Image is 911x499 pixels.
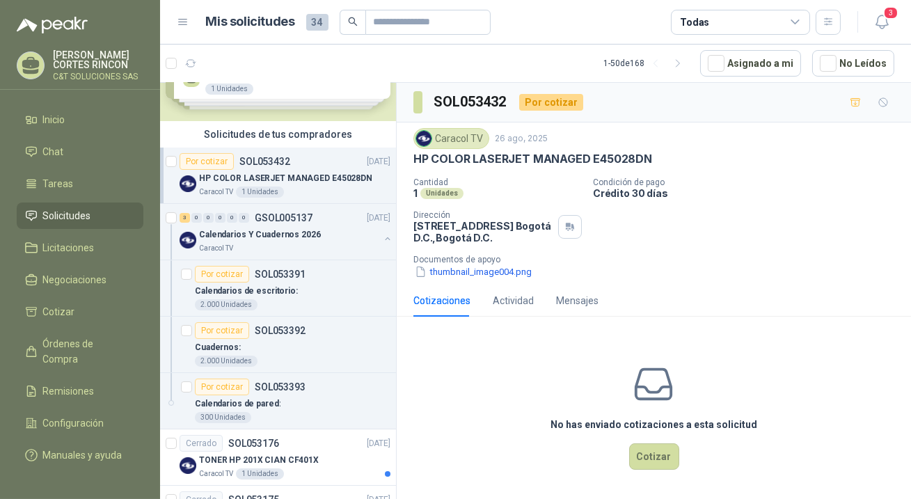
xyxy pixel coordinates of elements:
[160,121,396,148] div: Solicitudes de tus compradores
[195,322,249,339] div: Por cotizar
[413,187,418,199] p: 1
[367,212,390,225] p: [DATE]
[43,272,107,287] span: Negociaciones
[239,213,249,223] div: 0
[869,10,894,35] button: 3
[629,443,679,470] button: Cotizar
[195,412,251,423] div: 300 Unidades
[17,331,143,372] a: Órdenes de Compra
[53,50,143,70] p: [PERSON_NAME] CORTES RINCON
[180,153,234,170] div: Por cotizar
[348,17,358,26] span: search
[160,148,396,204] a: Por cotizarSOL053432[DATE] Company LogoHP COLOR LASERJET MANAGED E45028DNCaracol TV1 Unidades
[43,240,95,255] span: Licitaciones
[367,437,390,450] p: [DATE]
[215,213,225,223] div: 0
[227,213,237,223] div: 0
[413,128,489,149] div: Caracol TV
[180,232,196,248] img: Company Logo
[195,266,249,283] div: Por cotizar
[43,415,104,431] span: Configuración
[43,336,130,367] span: Órdenes de Compra
[17,106,143,133] a: Inicio
[199,228,321,241] p: Calendarios Y Cuadernos 2026
[180,175,196,192] img: Company Logo
[593,177,905,187] p: Condición de pago
[195,299,258,310] div: 2.000 Unidades
[593,187,905,199] p: Crédito 30 días
[43,144,64,159] span: Chat
[17,442,143,468] a: Manuales y ayuda
[413,220,553,244] p: [STREET_ADDRESS] Bogotá D.C. , Bogotá D.C.
[160,429,396,486] a: CerradoSOL053176[DATE] Company LogoTONER HP 201X CIAN CF401XCaracol TV1 Unidades
[603,52,689,74] div: 1 - 50 de 168
[255,213,312,223] p: GSOL005137
[228,438,279,448] p: SOL053176
[199,187,233,198] p: Caracol TV
[413,255,905,264] p: Documentos de apoyo
[17,171,143,197] a: Tareas
[195,341,241,354] p: Cuadernos:
[17,378,143,404] a: Remisiones
[180,213,190,223] div: 3
[413,264,533,279] button: thumbnail_image004.png
[413,210,553,220] p: Dirección
[180,435,223,452] div: Cerrado
[191,213,202,223] div: 0
[195,397,280,411] p: Calendarios de pared:
[680,15,709,30] div: Todas
[413,152,652,166] p: HP COLOR LASERJET MANAGED E45028DN
[434,91,508,113] h3: SOL053432
[160,317,396,373] a: Por cotizarSOL053392Cuadernos:2.000 Unidades
[160,373,396,429] a: Por cotizarSOL053393Calendarios de pared:300 Unidades
[180,457,196,474] img: Company Logo
[43,176,74,191] span: Tareas
[306,14,328,31] span: 34
[367,155,390,168] p: [DATE]
[195,379,249,395] div: Por cotizar
[812,50,894,77] button: No Leídos
[416,131,431,146] img: Company Logo
[199,454,319,467] p: TONER HP 201X CIAN CF401X
[255,326,306,335] p: SOL053392
[493,293,534,308] div: Actividad
[17,17,88,33] img: Logo peakr
[236,187,284,198] div: 1 Unidades
[195,356,258,367] div: 2.000 Unidades
[17,267,143,293] a: Negociaciones
[43,447,122,463] span: Manuales y ayuda
[700,50,801,77] button: Asignado a mi
[203,213,214,223] div: 0
[199,172,372,185] p: HP COLOR LASERJET MANAGED E45028DN
[180,209,393,254] a: 3 0 0 0 0 0 GSOL005137[DATE] Company LogoCalendarios Y Cuadernos 2026Caracol TV
[195,285,298,298] p: Calendarios de escritorio:
[495,132,548,145] p: 26 ago, 2025
[420,188,464,199] div: Unidades
[519,94,583,111] div: Por cotizar
[550,417,757,432] h3: No has enviado cotizaciones a esta solicitud
[43,112,65,127] span: Inicio
[239,157,290,166] p: SOL053432
[206,12,295,32] h1: Mis solicitudes
[17,299,143,325] a: Cotizar
[160,260,396,317] a: Por cotizarSOL053391Calendarios de escritorio:2.000 Unidades
[43,208,91,223] span: Solicitudes
[199,243,233,254] p: Caracol TV
[556,293,599,308] div: Mensajes
[17,235,143,261] a: Licitaciones
[413,293,470,308] div: Cotizaciones
[255,269,306,279] p: SOL053391
[236,468,284,480] div: 1 Unidades
[17,203,143,229] a: Solicitudes
[43,383,95,399] span: Remisiones
[17,138,143,165] a: Chat
[43,304,75,319] span: Cotizar
[199,468,233,480] p: Caracol TV
[413,177,582,187] p: Cantidad
[883,6,898,19] span: 3
[17,410,143,436] a: Configuración
[255,382,306,392] p: SOL053393
[53,72,143,81] p: C&T SOLUCIONES SAS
